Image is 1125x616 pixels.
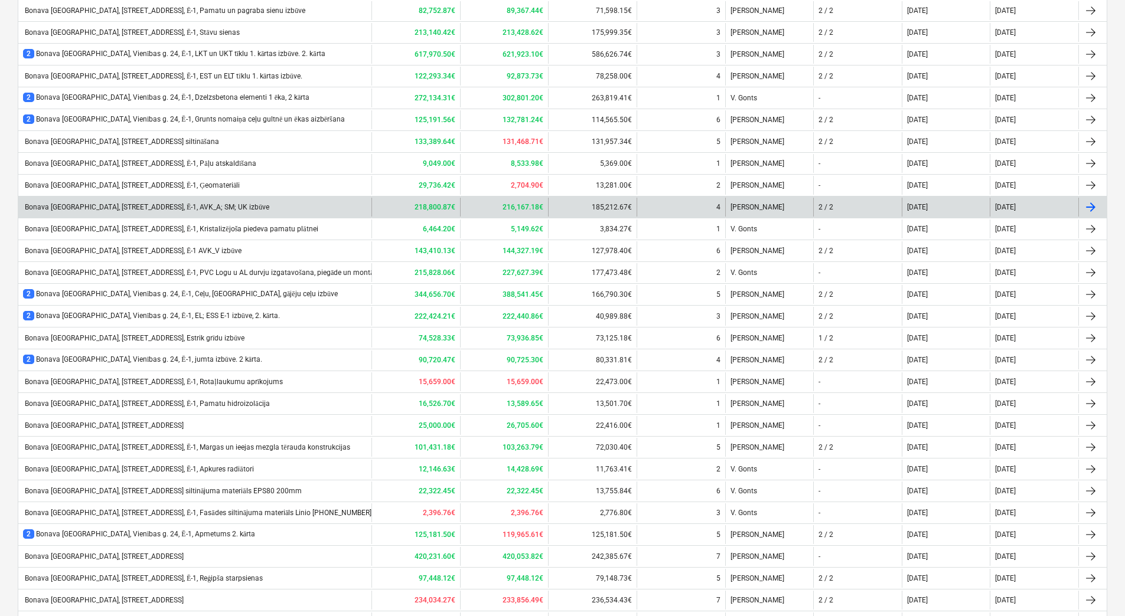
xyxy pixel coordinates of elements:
b: 16,526.70€ [419,399,455,408]
b: 73,936.85€ [507,334,543,342]
b: 216,167.18€ [503,203,543,211]
div: Bonava [GEOGRAPHIC_DATA], [STREET_ADDRESS], Ē-1, Pāļu atskaldīšana [23,159,256,168]
b: 12,146.63€ [419,465,455,473]
div: 5 [716,137,720,146]
div: Bonava [GEOGRAPHIC_DATA], [STREET_ADDRESS], Ē-1, Rotaļlaukumu aprīkojums [23,378,283,386]
div: [PERSON_NAME] [725,394,814,413]
div: [DATE] [995,50,1016,58]
div: Bonava [GEOGRAPHIC_DATA], [STREET_ADDRESS], Ē-1, PVC Logu u AL durvju izgatavošana, piegāde un mo... [23,268,383,277]
b: 302,801.20€ [503,94,543,102]
div: - [819,465,820,473]
div: 4 [716,203,720,211]
div: V. Gonts [725,219,814,238]
div: 2,776.80€ [548,503,637,522]
div: [DATE] [995,247,1016,255]
div: - [819,487,820,495]
div: Bonava [GEOGRAPHIC_DATA], Vienības g. 24, Ē-1, Dzelzsbetona elementi 1 ēka, 2 kārta [23,93,309,103]
div: 131,957.34€ [548,132,637,151]
div: [DATE] [995,94,1016,102]
div: [DATE] [907,552,928,561]
div: [PERSON_NAME] [725,547,814,566]
div: 1 [716,399,720,408]
div: 13,755.84€ [548,481,637,500]
div: Bonava [GEOGRAPHIC_DATA], [STREET_ADDRESS], Ē-1, Reģipša starpsienas [23,574,263,583]
b: 103,263.79€ [503,443,543,451]
div: - [819,181,820,189]
div: [DATE] [995,356,1016,364]
b: 101,431.18€ [415,443,455,451]
div: 2 / 2 [819,312,833,320]
b: 97,448.12€ [419,574,455,582]
div: Bonava [GEOGRAPHIC_DATA], [STREET_ADDRESS], Ē-1, Margas un ieejas mezgla tērauda konstrukcijas [23,443,350,452]
b: 420,231.60€ [415,552,455,561]
div: [PERSON_NAME] [725,350,814,369]
div: 2 / 2 [819,574,833,582]
div: Bonava [GEOGRAPHIC_DATA], [STREET_ADDRESS] siltināšana [23,137,219,146]
b: 213,140.42€ [415,28,455,37]
div: [PERSON_NAME] [725,329,814,348]
b: 125,181.50€ [415,530,455,539]
div: [DATE] [907,247,928,255]
div: 2 [716,268,720,277]
b: 26,705.60€ [507,421,543,430]
b: 222,424.21€ [415,312,455,320]
b: 388,541.45€ [503,290,543,299]
b: 234,034.27€ [415,596,455,604]
div: [DATE] [995,268,1016,277]
div: [PERSON_NAME] [725,591,814,610]
b: 125,191.56€ [415,116,455,124]
span: 2 [23,93,34,102]
div: 5 [716,290,720,299]
b: 14,428.69€ [507,465,543,473]
div: [DATE] [995,181,1016,189]
div: [DATE] [995,530,1016,539]
div: [DATE] [995,137,1016,146]
div: Bonava [GEOGRAPHIC_DATA], Vienības g. 24, Ē-1, jumta izbūve. 2 kārta. [23,355,262,365]
div: 127,978.40€ [548,241,637,260]
b: 233,856.49€ [503,596,543,604]
b: 2,396.76€ [423,509,455,517]
div: - [819,421,820,430]
div: 114,565.50€ [548,110,637,129]
div: 6 [716,334,720,342]
div: [PERSON_NAME] [725,154,814,173]
div: 2 / 2 [819,596,833,604]
div: - [819,399,820,408]
div: [DATE] [907,159,928,168]
div: - [819,94,820,102]
div: Bonava [GEOGRAPHIC_DATA], [STREET_ADDRESS], Ē-1, Apkures radiātori [23,465,254,474]
div: Bonava [GEOGRAPHIC_DATA], Vienības g. 24, Ē-1, EL; ESS E-1 izbūve, 2. kārta. [23,311,280,321]
div: [PERSON_NAME] [725,285,814,304]
div: 6 [716,247,720,255]
div: [PERSON_NAME] [725,198,814,217]
div: 175,999.35€ [548,23,637,42]
b: 25,000.00€ [419,421,455,430]
div: 1 [716,378,720,386]
div: V. Gonts [725,89,814,107]
b: 213,428.62€ [503,28,543,37]
b: 29,736.42€ [419,181,455,189]
div: 72,030.40€ [548,438,637,457]
div: [DATE] [907,181,928,189]
div: 2 / 2 [819,50,833,58]
div: 73,125.18€ [548,329,637,348]
b: 272,134.31€ [415,94,455,102]
div: 2 / 2 [819,28,833,37]
div: - [819,159,820,168]
div: [DATE] [907,378,928,386]
div: 1 / 2 [819,334,833,342]
div: 2 / 2 [819,530,833,539]
b: 9,049.00€ [423,159,455,168]
div: 586,626.74€ [548,45,637,64]
b: 74,528.33€ [419,334,455,342]
div: 2 / 2 [819,72,833,80]
div: [DATE] [995,334,1016,342]
div: [PERSON_NAME] [725,45,814,64]
div: 5,369.00€ [548,154,637,173]
div: Bonava [GEOGRAPHIC_DATA], [STREET_ADDRESS] [23,421,184,430]
div: [DATE] [995,509,1016,517]
div: [PERSON_NAME] [725,132,814,151]
b: 8,533.98€ [511,159,543,168]
div: Bonava [GEOGRAPHIC_DATA], [STREET_ADDRESS], Ē-1 AVK_V izbūve [23,247,242,255]
div: [PERSON_NAME] [725,1,814,20]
